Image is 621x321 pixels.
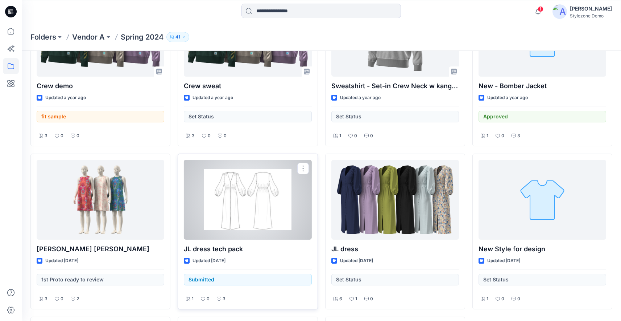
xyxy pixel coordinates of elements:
[339,132,341,140] p: 1
[166,32,189,42] button: 41
[37,244,164,254] p: [PERSON_NAME] [PERSON_NAME]
[355,295,357,303] p: 1
[45,132,47,140] p: 3
[487,132,488,140] p: 1
[479,160,606,240] a: New Style for design
[570,4,612,13] div: [PERSON_NAME]
[121,32,163,42] p: Spring 2024
[45,94,86,102] p: Updated a year ago
[192,132,195,140] p: 3
[208,132,211,140] p: 0
[501,132,504,140] p: 0
[45,295,47,303] p: 3
[45,257,78,265] p: Updated [DATE]
[340,257,373,265] p: Updated [DATE]
[517,295,520,303] p: 0
[175,33,180,41] p: 41
[487,94,528,102] p: Updated a year ago
[192,257,225,265] p: Updated [DATE]
[479,81,606,91] p: New - Bomber Jacket
[76,295,79,303] p: 2
[370,132,373,140] p: 0
[76,132,79,140] p: 0
[570,13,612,19] div: Stylezone Demo
[61,132,63,140] p: 0
[331,160,459,240] a: JL dress
[479,244,606,254] p: New Style for design
[339,295,342,303] p: 6
[340,94,381,102] p: Updated a year ago
[487,257,520,265] p: Updated [DATE]
[184,81,311,91] p: Crew sweat
[30,32,56,42] a: Folders
[331,244,459,254] p: JL dress
[61,295,63,303] p: 0
[370,295,373,303] p: 0
[517,132,520,140] p: 3
[552,4,567,19] img: avatar
[207,295,210,303] p: 0
[223,295,225,303] p: 3
[37,160,164,240] a: Anne Klein Gwen Dress
[331,81,459,91] p: Sweatshirt - Set-in Crew Neck w kangaroo Pocket teck pack
[192,94,233,102] p: Updated a year ago
[501,295,504,303] p: 0
[184,244,311,254] p: JL dress tech pack
[72,32,105,42] a: Vendor A
[487,295,488,303] p: 1
[37,81,164,91] p: Crew demo
[184,160,311,240] a: JL dress tech pack
[354,132,357,140] p: 0
[224,132,227,140] p: 0
[538,6,543,12] span: 1
[192,295,194,303] p: 1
